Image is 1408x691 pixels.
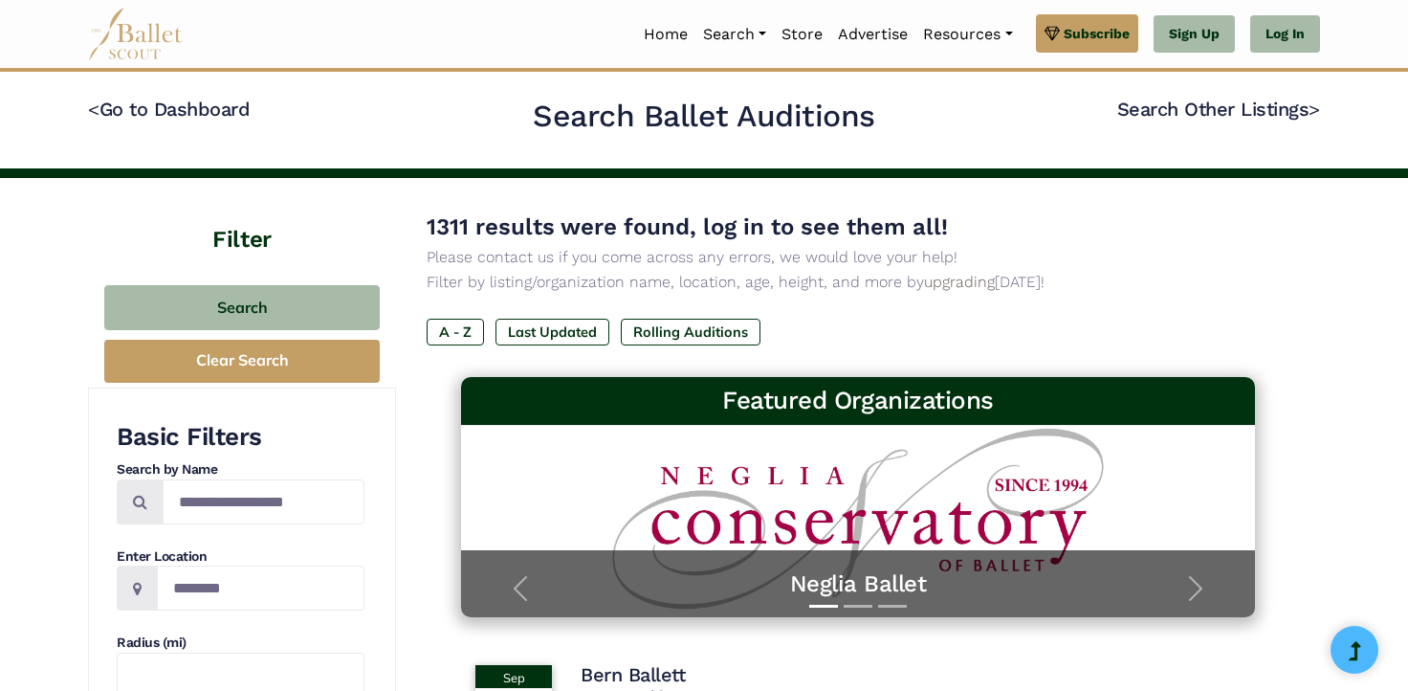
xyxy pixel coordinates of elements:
[480,569,1236,599] a: Neglia Ballet
[427,270,1289,295] p: Filter by listing/organization name, location, age, height, and more by [DATE]!
[476,385,1240,417] h3: Featured Organizations
[427,319,484,345] label: A - Z
[117,634,364,653] h4: Radius (mi)
[427,213,948,240] span: 1311 results were found, log in to see them all!
[924,273,995,291] a: upgrading
[117,547,364,567] h4: Enter Location
[88,98,250,121] a: <Go to Dashboard
[915,14,1020,55] a: Resources
[163,479,364,524] input: Search by names...
[1309,97,1320,121] code: >
[427,245,1289,270] p: Please contact us if you come across any errors, we would love your help!
[695,14,774,55] a: Search
[104,340,380,383] button: Clear Search
[844,595,872,617] button: Slide 2
[636,14,695,55] a: Home
[1064,23,1130,44] span: Subscribe
[1045,23,1060,44] img: gem.svg
[1117,98,1320,121] a: Search Other Listings>
[621,319,760,345] label: Rolling Auditions
[104,285,380,330] button: Search
[157,566,364,611] input: Location
[774,14,830,55] a: Store
[830,14,915,55] a: Advertise
[1036,14,1138,53] a: Subscribe
[495,319,609,345] label: Last Updated
[475,665,552,688] div: Sep
[117,460,364,479] h4: Search by Name
[88,97,99,121] code: <
[581,662,685,687] h4: Bern Ballett
[1250,15,1320,54] a: Log In
[117,421,364,454] h3: Basic Filters
[1154,15,1235,54] a: Sign Up
[878,595,907,617] button: Slide 3
[809,595,838,617] button: Slide 1
[88,178,396,256] h4: Filter
[533,97,875,137] h2: Search Ballet Auditions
